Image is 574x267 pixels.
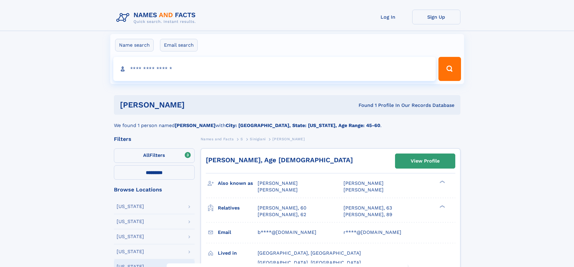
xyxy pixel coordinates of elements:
[258,180,298,186] span: [PERSON_NAME]
[143,152,149,158] span: All
[271,102,454,109] div: Found 1 Profile In Our Records Database
[114,115,460,129] div: We found 1 person named with .
[258,250,361,256] span: [GEOGRAPHIC_DATA], [GEOGRAPHIC_DATA]
[206,156,353,164] a: [PERSON_NAME], Age [DEMOGRAPHIC_DATA]
[114,136,195,142] div: Filters
[218,248,258,258] h3: Lived in
[117,204,144,209] div: [US_STATE]
[250,137,265,141] span: Sinigiani
[438,57,461,81] button: Search Button
[258,260,361,265] span: [GEOGRAPHIC_DATA], [GEOGRAPHIC_DATA]
[343,211,392,218] a: [PERSON_NAME], 89
[114,187,195,192] div: Browse Locations
[117,249,144,254] div: [US_STATE]
[438,204,445,208] div: ❯
[115,39,154,51] label: Name search
[412,10,460,24] a: Sign Up
[117,219,144,224] div: [US_STATE]
[395,154,455,168] a: View Profile
[258,187,298,193] span: [PERSON_NAME]
[117,234,144,239] div: [US_STATE]
[240,135,243,143] a: S
[364,10,412,24] a: Log In
[120,101,272,109] h1: [PERSON_NAME]
[411,154,440,168] div: View Profile
[258,205,306,211] a: [PERSON_NAME], 60
[226,123,380,128] b: City: [GEOGRAPHIC_DATA], State: [US_STATE], Age Range: 45-60
[201,135,234,143] a: Names and Facts
[250,135,265,143] a: Sinigiani
[218,227,258,238] h3: Email
[343,187,384,193] span: [PERSON_NAME]
[258,211,306,218] a: [PERSON_NAME], 62
[272,137,305,141] span: [PERSON_NAME]
[218,203,258,213] h3: Relatives
[114,148,195,163] label: Filters
[175,123,215,128] b: [PERSON_NAME]
[218,178,258,188] h3: Also known as
[343,205,392,211] a: [PERSON_NAME], 63
[240,137,243,141] span: S
[113,57,436,81] input: search input
[438,180,445,184] div: ❯
[114,10,201,26] img: Logo Names and Facts
[343,180,384,186] span: [PERSON_NAME]
[160,39,198,51] label: Email search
